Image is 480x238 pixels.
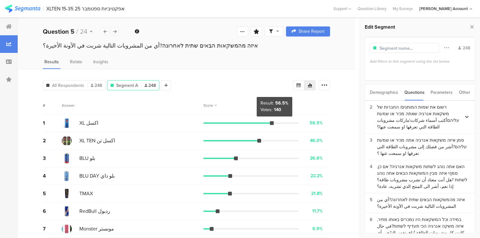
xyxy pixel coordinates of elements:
[62,189,72,199] img: d3718dnoaommpf.cloudfront.net%2Fitem%2F62b288f23cd675d63fd9.jpg
[312,208,323,214] div: 11.7%
[43,137,62,144] div: 2
[43,103,62,108] div: #
[62,206,72,216] img: d3718dnoaommpf.cloudfront.net%2Fitem%2Fbb2f362e43fb4cfba149.jpg
[5,5,40,13] img: segmanta logo
[377,163,470,190] div: האם אתה נוהג לשתות משקאות אנרגיה? אם כן, סמן/י איזה מבין המשקאות הבאים אתה נוהג לשתות ?هل أنت معت...
[43,225,62,232] div: 7
[260,101,274,106] span: Result:
[76,27,78,36] span: /
[43,5,44,12] div: |
[62,136,72,146] img: d3718dnoaommpf.cloudfront.net%2Fitem%2Fd7dbbcfd8b5812df66ed.jpg
[79,137,115,144] span: XL TEN اكسل تن
[365,23,395,31] span: Edit Segment
[260,107,272,113] span: Votes:
[274,107,281,113] span: 140
[370,137,377,157] div: 3
[145,82,156,89] span: 248
[310,155,323,161] div: 26.6%
[43,207,62,215] div: 6
[116,82,138,89] span: Segment A
[80,27,87,36] span: 24
[79,207,110,215] span: RedBull ردبول
[43,155,62,162] div: 3
[370,104,377,130] div: 2
[203,103,217,108] div: Score
[44,59,59,65] span: Results
[43,42,330,50] div: איזה מהמשקאות הבאים שתית לאחרונה?أي من المشروبات التالية شربت في الآونة الأخ﻿يرة؟
[459,84,470,100] div: Other
[377,104,464,130] div: רשום את שמות המותגים/ החברות של משקאות אנרגיה שאתה מכיר או שמעת עליהםأكتب أسماء شركات\ماركات مشرو...
[431,84,453,100] div: Parameters
[43,172,62,179] div: 4
[79,155,95,162] span: BLU بلو
[91,82,102,89] span: 248
[93,59,108,65] span: Insights
[62,118,72,128] img: d3718dnoaommpf.cloudfront.net%2Fitem%2Fb32fd7e6f8a162d27976.png
[62,153,72,163] img: d3718dnoaommpf.cloudfront.net%2Fitem%2Ff1aeae0c032b326c5792.jpg
[43,190,62,197] div: 5
[377,137,470,157] div: סמן איזה משקאות אנרגיה אתה מכיר או שמעת עליהם?أشر من فضلك إلى مشروبات الطاقة التي تعرفها او سمعت ...
[62,224,72,234] img: d3718dnoaommpf.cloudfront.net%2Fitem%2F5a6d75d758905db0d08c.jpg
[370,196,377,210] div: 5
[79,172,115,179] span: BLU DAY بلو داي
[370,84,398,100] div: Demographics
[43,119,62,127] div: 1
[380,45,434,52] input: Segment name...
[312,225,323,232] div: 6.9%
[79,119,98,127] span: XL اكسل
[404,84,425,100] div: Questions
[354,6,390,12] a: Question Library
[299,29,324,34] span: Share Report
[370,163,377,190] div: 4
[419,6,468,12] div: [PERSON_NAME] Account
[43,27,74,36] b: Question 5
[79,225,114,232] span: Monster مونستر
[458,45,470,51] div: 248
[377,196,470,210] div: איזה מהמשקאות הבאים שתית לאחרונה?أي من المشروبات التالية شربت في الآونة الأخ﻿يرة؟
[70,59,82,65] span: Relate
[62,103,75,108] div: Answer
[311,173,323,179] div: 22.2%
[310,120,323,126] div: 56.5%
[79,190,93,197] span: TMAX
[390,6,416,12] a: My Surveys
[62,171,72,181] img: d3718dnoaommpf.cloudfront.net%2Fitem%2F70f1e5d765643cb851f4.jpg
[334,4,351,14] div: Support
[370,59,470,64] div: Add filters to this segment using the list below
[52,82,84,89] span: All Respondents
[275,101,289,106] span: 56.5%
[310,137,323,144] div: 46.0%
[311,190,323,197] div: 21.8%
[46,6,125,12] div: XLTEN 15-35 אפקטיביות ספטמבר 25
